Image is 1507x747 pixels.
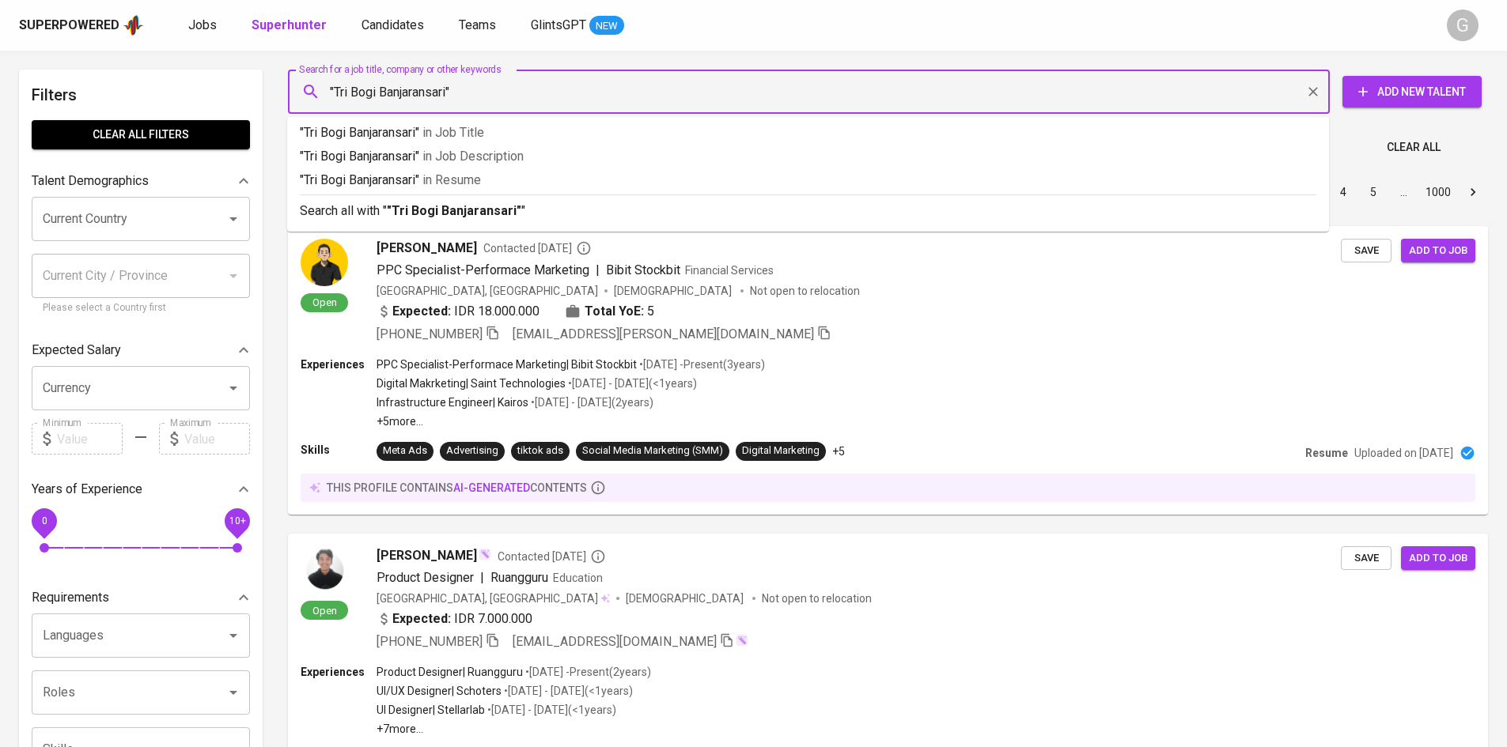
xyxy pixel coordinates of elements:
button: Go to page 5 [1361,179,1386,205]
p: Skills [301,442,377,458]
button: Save [1341,239,1392,263]
h6: Filters [32,82,250,108]
div: G [1447,9,1479,41]
div: Years of Experience [32,473,250,505]
p: Infrastructure Engineer | Kairos [377,394,528,410]
span: [PHONE_NUMBER] [377,634,483,649]
span: in Job Description [422,149,524,164]
span: in Resume [422,172,481,187]
span: Product Designer [377,570,474,585]
span: GlintsGPT [531,17,586,32]
span: Contacted [DATE] [498,549,606,564]
span: Add to job [1409,549,1467,568]
p: Digital Makrketing | Saint Technologies [377,375,566,391]
p: • [DATE] - [DATE] ( 2 years ) [528,394,653,410]
a: GlintsGPT NEW [531,16,624,36]
p: Expected Salary [32,341,121,360]
div: Requirements [32,582,250,613]
span: 5 [647,302,654,321]
img: magic_wand.svg [479,548,491,560]
b: Total YoE: [585,302,644,321]
span: Open [306,604,343,617]
a: Candidates [362,16,427,36]
p: +5 more ... [377,413,765,429]
p: "Tri Bogi Banjaransari" [300,123,1316,142]
p: • [DATE] - Present ( 2 years ) [523,664,651,680]
div: [GEOGRAPHIC_DATA], [GEOGRAPHIC_DATA] [377,590,610,606]
span: Jobs [188,17,217,32]
b: Expected: [392,609,451,628]
p: Please select a Country first [43,300,239,316]
span: | [596,261,600,280]
button: Clear All filters [32,120,250,149]
b: Expected: [392,302,451,321]
p: Product Designer | Ruangguru [377,664,523,680]
span: Ruangguru [490,570,548,585]
b: "Tri Bogi Banjaransari" [387,203,521,218]
span: [EMAIL_ADDRESS][PERSON_NAME][DOMAIN_NAME] [513,326,814,341]
p: Search all with " " [300,202,1316,221]
span: PPC Specialist-Performace Marketing [377,262,589,277]
p: "Tri Bogi Banjaransari" [300,171,1316,190]
span: [DEMOGRAPHIC_DATA] [626,590,746,606]
div: Advertising [446,443,498,458]
div: … [1391,184,1416,200]
p: Resume [1305,445,1348,461]
span: Bibit Stockbit [606,262,680,277]
div: Meta Ads [383,443,427,458]
span: [PERSON_NAME] [377,546,477,565]
span: Clear All filters [44,125,237,145]
img: app logo [123,13,144,37]
p: UI/UX Designer | Schoters [377,683,502,699]
input: Value [57,423,123,455]
svg: By Batam recruiter [576,240,592,256]
span: Clear All [1387,138,1441,157]
div: tiktok ads [517,443,563,458]
span: NEW [589,18,624,34]
span: [DEMOGRAPHIC_DATA] [614,283,734,299]
button: Go to page 1000 [1421,179,1456,205]
p: this profile contains contents [327,480,587,496]
b: Superhunter [252,17,327,32]
span: in Job Title [422,125,484,140]
p: +7 more ... [377,721,651,737]
p: Requirements [32,588,109,607]
input: Value [184,423,250,455]
button: Add to job [1401,546,1475,571]
button: Clear [1302,81,1324,103]
div: Expected Salary [32,334,250,366]
img: magic_wand.svg [736,634,748,647]
span: Add to job [1409,242,1467,260]
div: IDR 7.000.000 [377,609,532,628]
img: c8bc731f9da39dd31ed4ac834e6477b7.jpg [301,239,348,286]
button: Go to page 4 [1331,179,1356,205]
span: Candidates [362,17,424,32]
button: Open [222,681,244,704]
p: Years of Experience [32,480,142,499]
span: Teams [459,17,496,32]
a: Open[PERSON_NAME]Contacted [DATE]PPC Specialist-Performace Marketing|Bibit StockbitFinancial Serv... [288,226,1488,515]
p: Talent Demographics [32,172,149,191]
p: • [DATE] - [DATE] ( <1 years ) [566,375,697,391]
div: Superpowered [19,17,119,35]
button: Add New Talent [1342,76,1482,108]
p: PPC Specialist-Performace Marketing | Bibit Stockbit [377,357,637,372]
span: Save [1349,549,1384,568]
div: Digital Marketing [742,443,820,458]
span: | [480,568,484,587]
button: Clear All [1380,133,1447,162]
p: • [DATE] - [DATE] ( <1 years ) [485,702,616,718]
span: 0 [41,515,47,526]
p: Uploaded on [DATE] [1354,445,1453,461]
p: Not open to relocation [750,283,860,299]
a: Superhunter [252,16,330,36]
span: Contacted [DATE] [483,240,592,256]
a: Superpoweredapp logo [19,13,144,37]
div: IDR 18.000.000 [377,302,540,321]
button: Open [222,624,244,647]
button: Open [222,208,244,230]
button: Save [1341,546,1392,571]
span: 10+ [229,515,245,526]
span: Add New Talent [1355,82,1469,102]
p: UI Designer | Stellarlab [377,702,485,718]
